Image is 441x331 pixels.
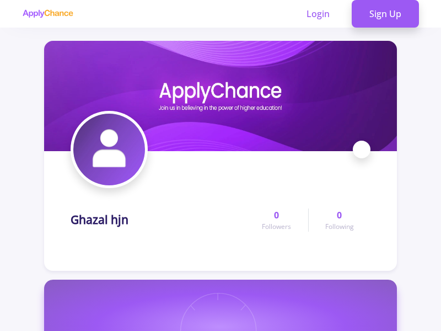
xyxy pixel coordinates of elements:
a: 0Following [308,209,370,232]
h1: Ghazal hjn [71,213,128,227]
span: Followers [262,222,291,232]
span: 0 [337,209,342,222]
span: 0 [274,209,279,222]
a: 0Followers [245,209,308,232]
img: Ghazal hjnavatar [73,114,145,185]
span: Following [325,222,354,232]
img: applychance logo text only [22,9,73,18]
img: Ghazal hjncover image [44,41,397,151]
